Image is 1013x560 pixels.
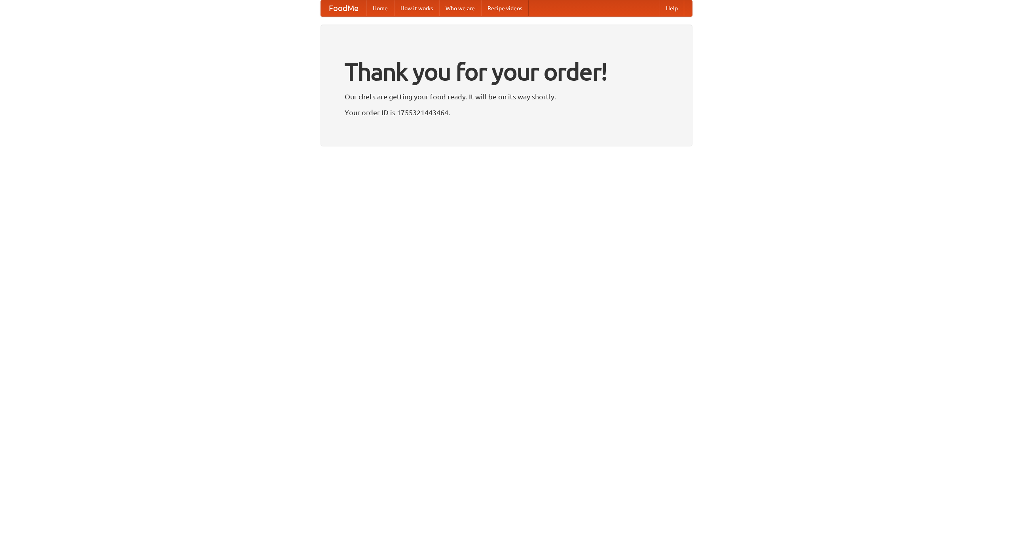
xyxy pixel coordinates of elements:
a: Who we are [439,0,481,16]
a: Home [366,0,394,16]
h1: Thank you for your order! [345,53,668,91]
a: FoodMe [321,0,366,16]
p: Our chefs are getting your food ready. It will be on its way shortly. [345,91,668,103]
a: How it works [394,0,439,16]
a: Help [660,0,684,16]
p: Your order ID is 1755321443464. [345,106,668,118]
a: Recipe videos [481,0,529,16]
